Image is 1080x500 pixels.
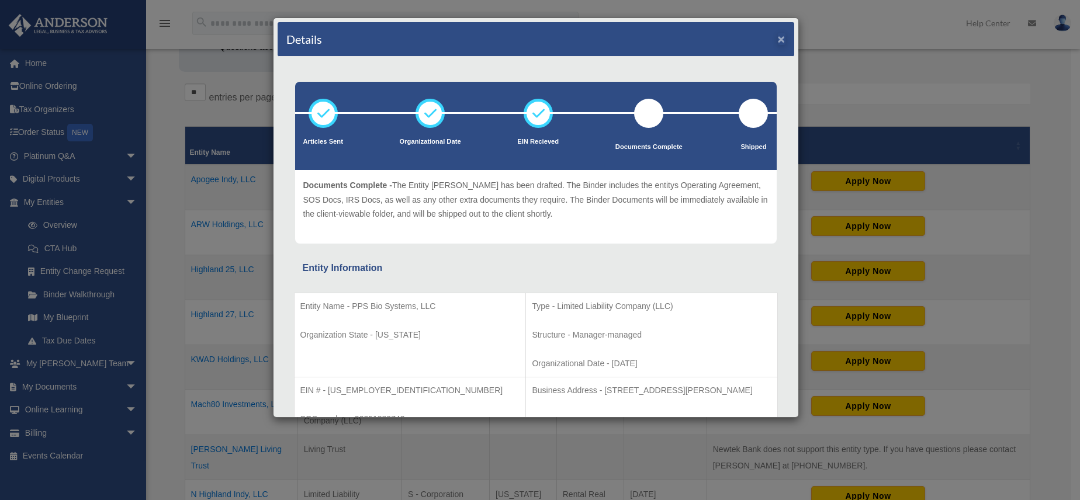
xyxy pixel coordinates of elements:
button: × [778,33,785,45]
p: Documents Complete [615,141,683,153]
p: Business Address - [STREET_ADDRESS][PERSON_NAME] [532,383,771,398]
p: SOS number - 20251882743 [300,412,520,426]
p: Organizational Date [400,136,461,148]
p: EIN Recieved [517,136,559,148]
p: Organization State - [US_STATE] [300,328,520,342]
p: The Entity [PERSON_NAME] has been drafted. The Binder includes the entitys Operating Agreement, S... [303,178,769,221]
p: Entity Name - PPS Bio Systems, LLC [300,299,520,314]
div: Entity Information [303,260,769,276]
p: Shipped [739,141,768,153]
p: Organizational Date - [DATE] [532,356,771,371]
p: Type - Limited Liability Company (LLC) [532,299,771,314]
span: Documents Complete - [303,180,392,190]
h4: Details [286,31,322,47]
p: EIN # - [US_EMPLOYER_IDENTIFICATION_NUMBER] [300,383,520,398]
p: Structure - Manager-managed [532,328,771,342]
p: Articles Sent [303,136,343,148]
